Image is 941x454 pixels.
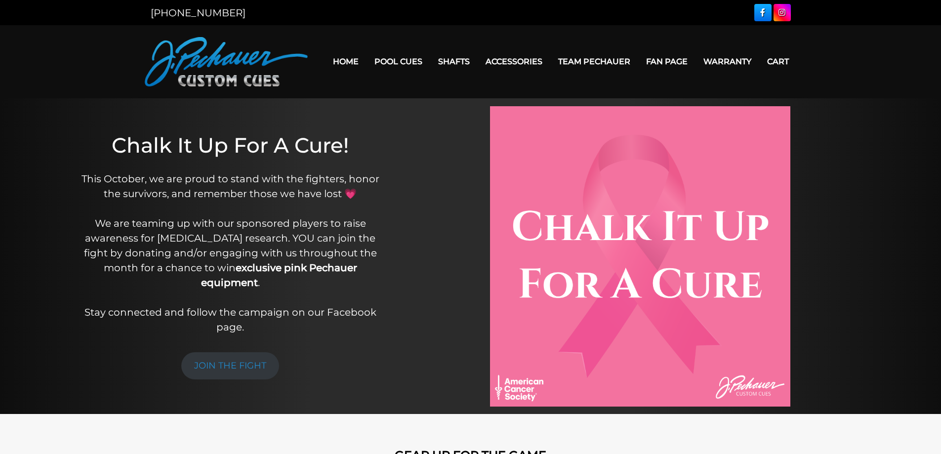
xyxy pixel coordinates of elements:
a: Warranty [696,49,759,74]
a: Accessories [478,49,550,74]
strong: exclusive pink Pechauer equipment [201,262,357,289]
a: Fan Page [638,49,696,74]
a: Pool Cues [367,49,430,74]
a: Shafts [430,49,478,74]
a: Team Pechauer [550,49,638,74]
p: This October, we are proud to stand with the fighters, honor the survivors, and remember those we... [76,171,385,334]
a: [PHONE_NUMBER] [151,7,245,19]
a: Home [325,49,367,74]
h1: Chalk It Up For A Cure! [76,133,385,158]
img: Pechauer Custom Cues [145,37,308,86]
a: JOIN THE FIGHT [181,352,279,379]
a: Cart [759,49,797,74]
